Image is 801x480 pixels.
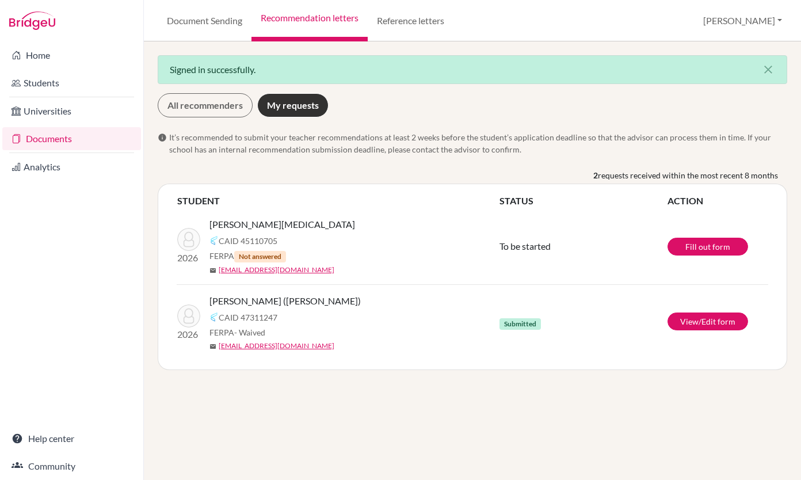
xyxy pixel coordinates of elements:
[219,341,334,351] a: [EMAIL_ADDRESS][DOMAIN_NAME]
[177,327,200,341] p: 2026
[698,10,787,32] button: [PERSON_NAME]
[2,127,141,150] a: Documents
[668,238,748,256] a: Fill out form
[234,251,286,262] span: Not answered
[593,169,598,181] b: 2
[499,241,551,252] span: To be started
[209,294,361,308] span: [PERSON_NAME] ([PERSON_NAME])
[158,93,253,117] a: All recommenders
[209,250,286,262] span: FERPA
[209,218,355,231] span: [PERSON_NAME][MEDICAL_DATA]
[219,265,334,275] a: [EMAIL_ADDRESS][DOMAIN_NAME]
[209,313,219,322] img: Common App logo
[169,131,787,155] span: It’s recommended to submit your teacher recommendations at least 2 weeks before the student’s app...
[209,236,219,245] img: Common App logo
[2,44,141,67] a: Home
[2,71,141,94] a: Students
[2,455,141,478] a: Community
[158,133,167,142] span: info
[209,267,216,274] span: mail
[257,93,329,117] a: My requests
[2,100,141,123] a: Universities
[667,193,768,208] th: ACTION
[2,427,141,450] a: Help center
[177,304,200,327] img: Chiang, Mao-Cheng (Jason)
[750,56,787,83] button: Close
[177,228,200,251] img: Sirotin, Nikita
[234,327,265,337] span: - Waived
[177,251,200,265] p: 2026
[761,63,775,77] i: close
[177,193,499,208] th: STUDENT
[209,343,216,350] span: mail
[209,326,265,338] span: FERPA
[499,193,667,208] th: STATUS
[219,311,277,323] span: CAID 47311247
[598,169,778,181] span: requests received within the most recent 8 months
[219,235,277,247] span: CAID 45110705
[9,12,55,30] img: Bridge-U
[499,318,541,330] span: Submitted
[668,313,748,330] a: View/Edit form
[158,55,787,84] div: Signed in successfully.
[2,155,141,178] a: Analytics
